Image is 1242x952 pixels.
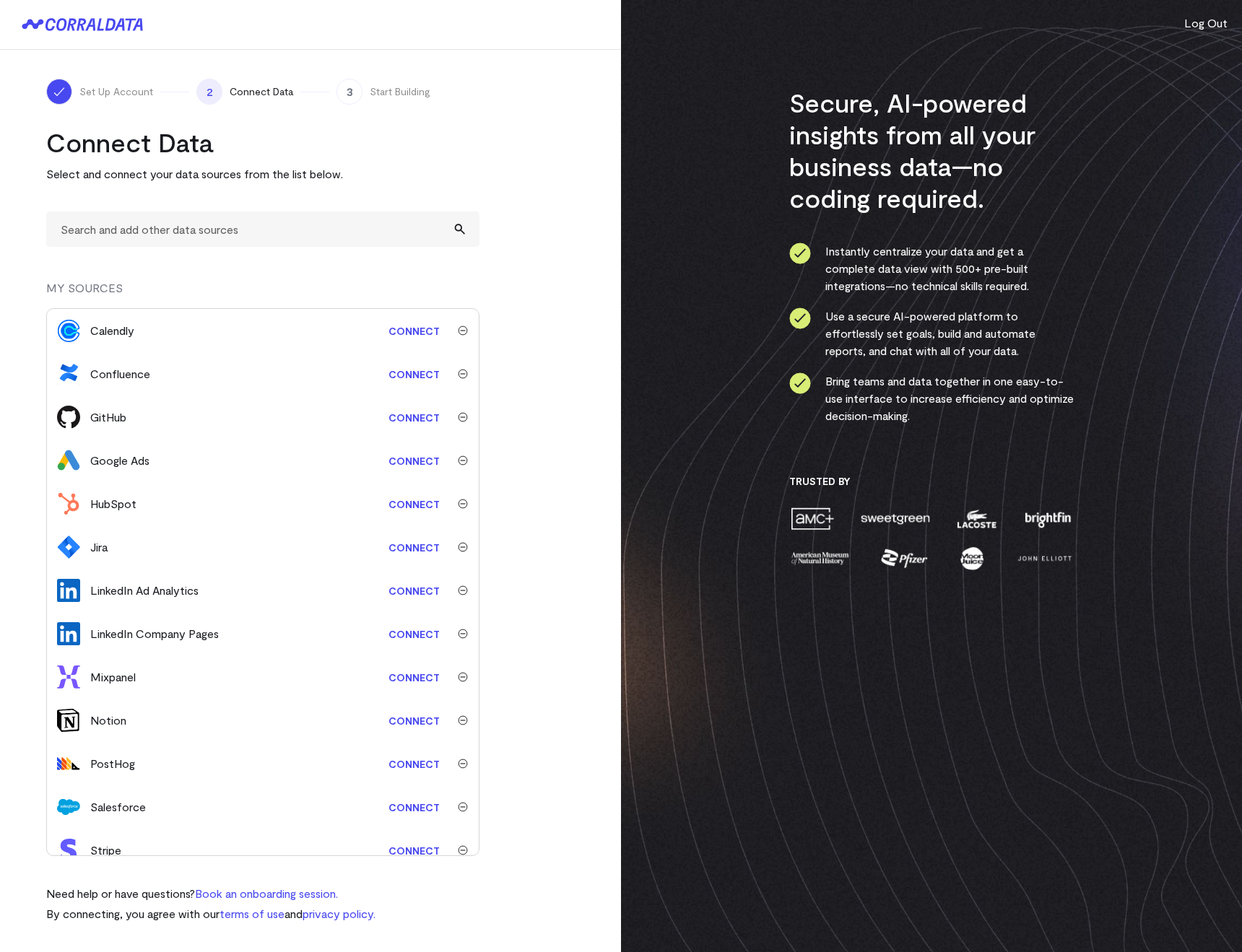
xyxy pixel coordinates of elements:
[381,837,447,864] a: Connect
[458,369,468,379] img: trash-40e54a27.svg
[458,672,468,682] img: trash-40e54a27.svg
[46,126,479,158] h2: Connect Data
[789,372,811,394] img: ico-check-circle-4b19435c.svg
[46,279,479,308] div: MY SOURCES
[1015,546,1074,571] img: john-elliott-25751c40.png
[90,668,136,686] div: Mixpanel
[90,842,121,859] div: Stripe
[381,621,447,647] a: Connect
[458,845,468,855] img: trash-40e54a27.svg
[458,542,468,552] img: trash-40e54a27.svg
[57,492,80,515] img: hubspot-c1e9301f.svg
[90,409,126,426] div: GitHub
[57,839,80,862] img: stripe-ba84f8e2.svg
[381,404,447,431] a: Connect
[46,885,375,902] p: Need help or have questions?
[90,322,134,339] div: Calendly
[52,84,66,99] img: ico-check-white-5ff98cb1.svg
[458,326,468,336] img: trash-40e54a27.svg
[458,759,468,769] img: trash-40e54a27.svg
[458,499,468,509] img: trash-40e54a27.svg
[789,87,1074,214] h3: Secure, AI-powered insights from all your business data—no coding required.
[57,795,80,818] img: salesforce-aa4b4df5.svg
[57,406,80,429] img: github-4ec8e202.svg
[381,447,447,474] a: Connect
[90,538,108,556] div: Jira
[46,165,479,183] p: Select and connect your data sources from the list below.
[789,546,851,571] img: amnh-5afada46.png
[57,362,80,385] img: confluence-18c17bef.svg
[381,577,447,604] a: Connect
[57,709,80,732] img: notion-b10aa061.svg
[381,361,447,388] a: Connect
[957,546,986,571] img: moon-juice-c312e729.png
[90,582,199,599] div: LinkedIn Ad Analytics
[458,715,468,725] img: trash-40e54a27.svg
[57,622,80,645] img: linkedin_company_pages-6f572cd8.svg
[789,307,1074,359] li: Use a secure AI-powered platform to effortlessly set goals, build and automate reports, and chat ...
[1184,14,1228,32] button: Log Out
[381,491,447,518] a: Connect
[789,372,1074,424] li: Bring teams and data together in one easy-to-use interface to increase efficiency and optimize de...
[57,319,80,342] img: calendly-0d898cca.svg
[1022,506,1074,531] img: brightfin-a251e171.png
[46,211,479,247] input: Search and add other data sources
[79,84,153,99] span: Set Up Account
[789,243,1074,294] li: Instantly centralize your data and get a complete data view with 500+ pre-built integrations—no t...
[381,534,447,561] a: Connect
[90,755,135,772] div: PostHog
[195,886,338,900] a: Book an onboarding session.
[46,905,375,922] p: By connecting, you agree with our and
[381,794,447,821] a: Connect
[57,665,80,689] img: mixpanel-dc8f5fa7.svg
[458,455,468,466] img: trash-40e54a27.svg
[90,625,219,642] div: LinkedIn Company Pages
[789,506,835,531] img: amc-0b11a8f1.png
[90,798,146,816] div: Salesforce
[90,452,149,469] div: Google Ads
[381,664,447,691] a: Connect
[458,585,468,595] img: trash-40e54a27.svg
[458,802,468,812] img: trash-40e54a27.svg
[230,84,293,99] span: Connect Data
[57,579,80,602] img: linkedin_ads-6f572cd8.svg
[196,79,222,105] span: 2
[880,546,929,571] img: pfizer-e137f5fc.png
[381,751,447,777] a: Connect
[90,495,136,512] div: HubSpot
[458,412,468,422] img: trash-40e54a27.svg
[789,475,1074,488] h3: Trusted By
[789,243,811,264] img: ico-check-circle-4b19435c.svg
[57,536,80,559] img: jira-6e6c02ba.svg
[220,907,285,920] a: terms of use
[381,318,447,344] a: Connect
[90,365,150,383] div: Confluence
[90,712,126,729] div: Notion
[336,79,362,105] span: 3
[57,449,80,472] img: google_ads-c8121f33.png
[370,84,430,99] span: Start Building
[57,752,80,775] img: posthog-464a3171.svg
[955,506,998,531] img: lacoste-7a6b0538.png
[859,506,931,531] img: sweetgreen-1d1fb32c.png
[458,629,468,639] img: trash-40e54a27.svg
[789,307,811,329] img: ico-check-circle-4b19435c.svg
[303,907,375,920] a: privacy policy.
[381,707,447,734] a: Connect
